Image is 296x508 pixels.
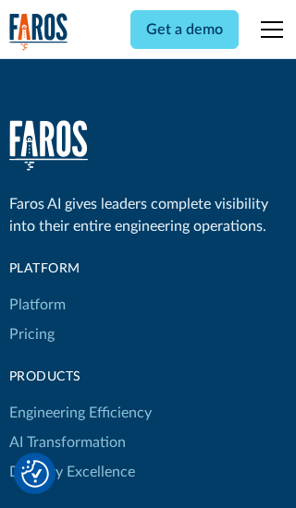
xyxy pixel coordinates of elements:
[9,13,68,51] a: home
[9,457,135,487] a: Delivery Excellence
[9,13,68,51] img: Logo of the analytics and reporting company Faros.
[9,120,88,171] img: Faros Logo White
[9,368,152,387] div: products
[9,120,88,171] a: home
[9,398,152,428] a: Engineering Efficiency
[9,260,152,279] div: Platform
[21,460,49,488] button: Cookie Settings
[9,290,66,320] a: Platform
[9,320,55,349] a: Pricing
[130,10,239,49] a: Get a demo
[21,460,49,488] img: Revisit consent button
[250,7,287,52] div: menu
[9,428,126,457] a: AI Transformation
[9,193,288,237] div: Faros AI gives leaders complete visibility into their entire engineering operations.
